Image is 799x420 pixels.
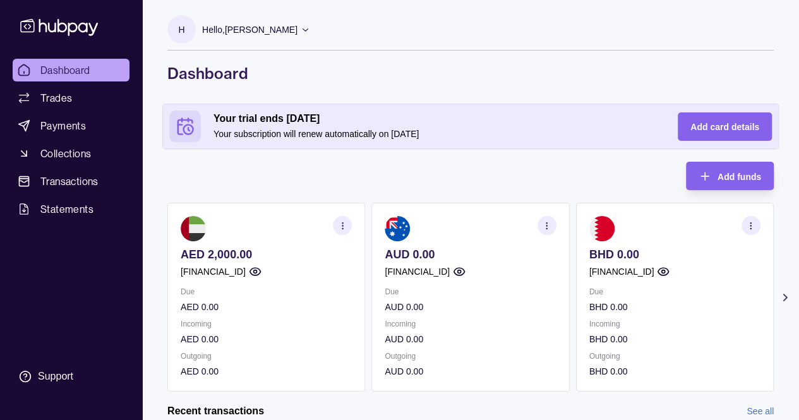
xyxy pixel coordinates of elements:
p: AED 0.00 [181,332,352,346]
p: BHD 0.00 [589,248,760,261]
h2: Recent transactions [167,404,264,418]
span: Transactions [40,174,99,189]
p: AUD 0.00 [385,332,556,346]
p: Incoming [385,317,556,331]
h2: Your trial ends [DATE] [213,112,652,126]
p: [FINANCIAL_ID] [589,265,654,279]
a: Trades [13,87,129,109]
p: AED 2,000.00 [181,248,352,261]
a: See all [747,404,774,418]
p: AED 0.00 [181,364,352,378]
h1: Dashboard [167,63,774,83]
p: Outgoing [181,349,352,363]
p: Due [589,285,760,299]
p: Due [385,285,556,299]
p: Your subscription will renew automatically on [DATE] [213,127,652,141]
span: Dashboard [40,63,90,78]
p: Hello, [PERSON_NAME] [202,23,297,37]
a: Payments [13,114,129,137]
button: Add card details [678,112,772,141]
span: Add card details [690,122,759,132]
a: Support [13,363,129,390]
p: [FINANCIAL_ID] [385,265,450,279]
a: Transactions [13,170,129,193]
p: Incoming [589,317,760,331]
p: Outgoing [385,349,556,363]
p: AUD 0.00 [385,364,556,378]
p: Outgoing [589,349,760,363]
p: Incoming [181,317,352,331]
p: AUD 0.00 [385,248,556,261]
div: Support [38,369,73,383]
span: Collections [40,146,91,161]
span: Payments [40,118,86,133]
img: au [385,216,410,241]
p: Due [181,285,352,299]
a: Collections [13,142,129,165]
img: ae [181,216,206,241]
span: Trades [40,90,72,105]
img: bh [589,216,615,241]
a: Dashboard [13,59,129,81]
p: AUD 0.00 [385,300,556,314]
p: [FINANCIAL_ID] [181,265,246,279]
button: Add funds [686,162,774,190]
span: Add funds [718,172,761,182]
span: Statements [40,201,93,217]
p: BHD 0.00 [589,300,760,314]
p: AED 0.00 [181,300,352,314]
p: BHD 0.00 [589,364,760,378]
a: Statements [13,198,129,220]
p: H [178,23,184,37]
p: BHD 0.00 [589,332,760,346]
